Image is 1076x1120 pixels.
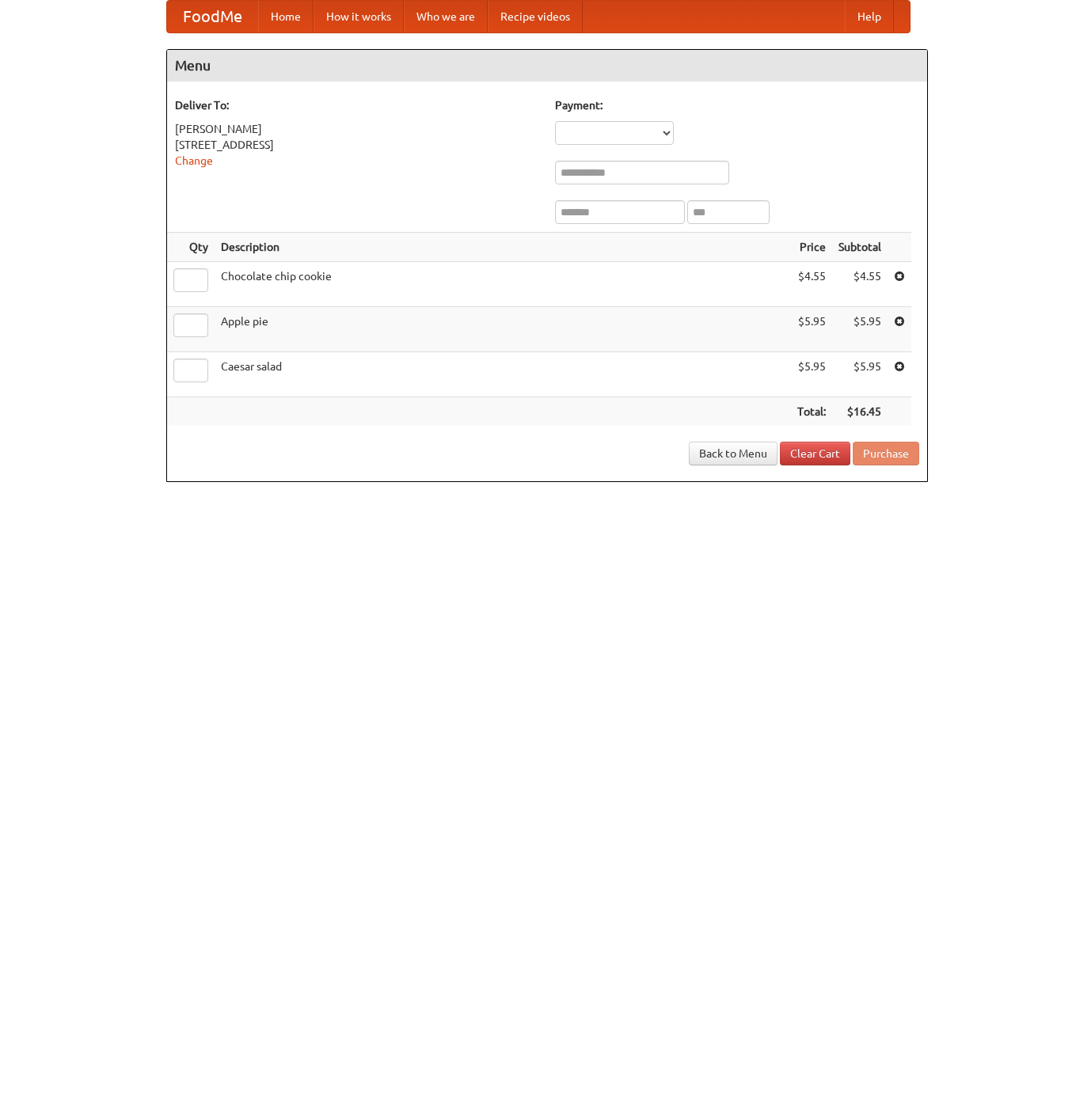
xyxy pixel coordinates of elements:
[791,262,832,307] td: $4.55
[404,1,488,32] a: Who we are
[555,97,919,113] h5: Payment:
[832,397,888,427] th: $16.45
[215,307,791,352] td: Apple pie
[215,352,791,397] td: Caesar salad
[791,307,832,352] td: $5.95
[832,262,888,307] td: $4.55
[853,442,919,465] button: Purchase
[791,352,832,397] td: $5.95
[258,1,314,32] a: Home
[167,233,215,262] th: Qty
[791,397,832,427] th: Total:
[175,137,539,153] div: [STREET_ADDRESS]
[488,1,583,32] a: Recipe videos
[175,154,213,167] a: Change
[780,442,850,465] a: Clear Cart
[832,307,888,352] td: $5.95
[791,233,832,262] th: Price
[175,121,539,137] div: [PERSON_NAME]
[215,262,791,307] td: Chocolate chip cookie
[215,233,791,262] th: Description
[314,1,404,32] a: How it works
[167,1,258,32] a: FoodMe
[167,50,927,82] h4: Menu
[832,233,888,262] th: Subtotal
[832,352,888,397] td: $5.95
[845,1,894,32] a: Help
[175,97,539,113] h5: Deliver To:
[689,442,778,465] a: Back to Menu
